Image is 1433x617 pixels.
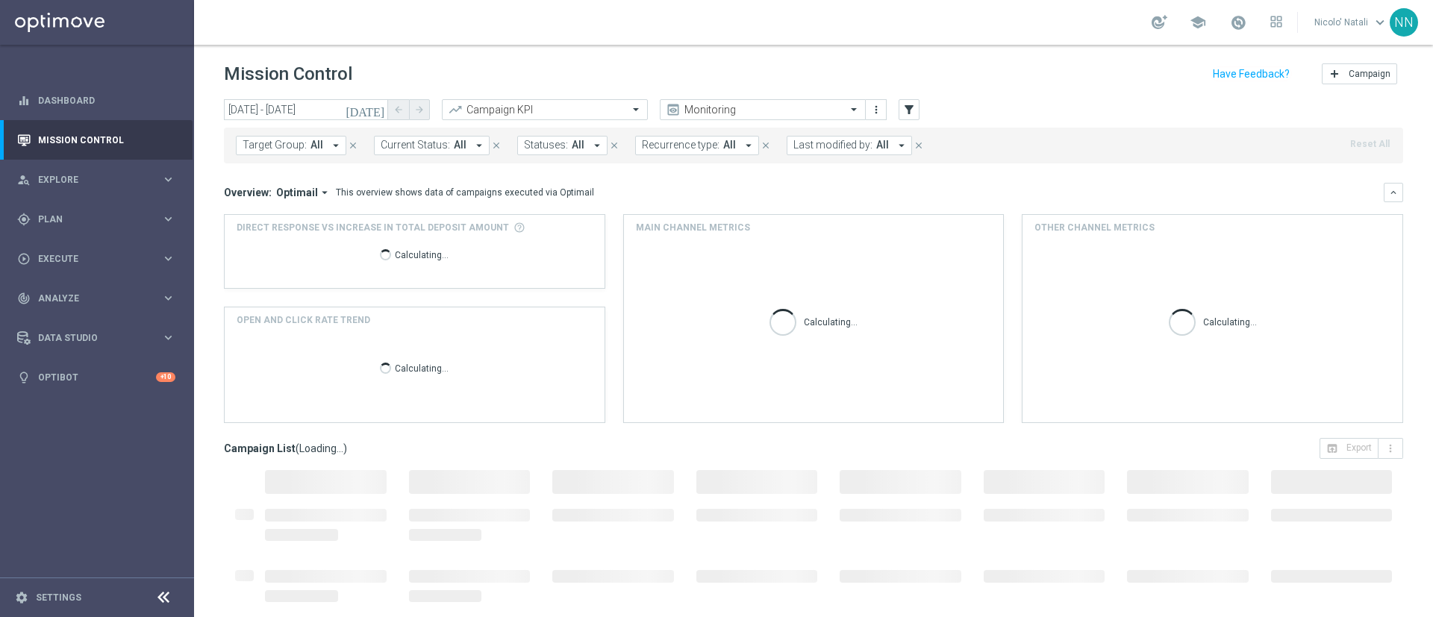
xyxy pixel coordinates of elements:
i: close [348,140,358,151]
div: This overview shows data of campaigns executed via Optimail [336,186,594,199]
button: close [490,137,503,154]
i: arrow_drop_down [318,186,331,199]
i: more_vert [1384,442,1396,454]
i: add [1329,68,1340,80]
button: add Campaign [1322,63,1397,84]
a: Mission Control [38,120,175,160]
input: Select date range [224,99,388,120]
i: equalizer [17,94,31,107]
div: Analyze [17,292,161,305]
i: gps_fixed [17,213,31,226]
button: Last modified by: All arrow_drop_down [787,136,912,155]
span: Execute [38,254,161,263]
div: +10 [156,372,175,382]
i: close [761,140,771,151]
button: equalizer Dashboard [16,95,176,107]
button: track_changes Analyze keyboard_arrow_right [16,292,176,304]
span: Data Studio [38,333,161,342]
a: Dashboard [38,81,175,120]
button: Data Studio keyboard_arrow_right [16,332,176,344]
i: track_changes [17,292,31,305]
a: Nicolo' Natalikeyboard_arrow_down [1313,11,1390,34]
button: more_vert [869,101,884,119]
button: gps_fixed Plan keyboard_arrow_right [16,213,176,225]
h4: Other channel metrics [1034,221,1155,234]
span: All [454,139,466,151]
i: trending_up [448,102,463,117]
button: close [608,137,621,154]
p: Calculating... [395,247,449,261]
ng-select: Monitoring [660,99,866,120]
div: Explore [17,173,161,187]
div: Plan [17,213,161,226]
i: keyboard_arrow_right [161,251,175,266]
span: school [1190,14,1206,31]
div: lightbulb Optibot +10 [16,372,176,383]
div: Dashboard [17,81,175,120]
i: keyboard_arrow_right [161,172,175,187]
i: keyboard_arrow_down [1388,187,1399,198]
h3: Campaign List [224,442,347,455]
div: NN [1390,8,1418,37]
span: All [876,139,889,151]
button: open_in_browser Export [1320,438,1379,459]
h3: Overview: [224,186,272,199]
span: All [310,139,323,151]
button: Optimail arrow_drop_down [272,186,336,199]
button: Mission Control [16,134,176,146]
div: play_circle_outline Execute keyboard_arrow_right [16,253,176,265]
button: [DATE] [343,99,388,122]
button: Statuses: All arrow_drop_down [517,136,608,155]
i: keyboard_arrow_right [161,291,175,305]
p: Calculating... [804,314,858,328]
h1: Mission Control [224,63,352,85]
button: arrow_back [388,99,409,120]
button: Current Status: All arrow_drop_down [374,136,490,155]
ng-select: Campaign KPI [442,99,648,120]
span: All [723,139,736,151]
h4: Main channel metrics [636,221,750,234]
span: Current Status: [381,139,450,151]
span: Plan [38,215,161,224]
span: Last modified by: [793,139,872,151]
input: Have Feedback? [1213,69,1290,79]
multiple-options-button: Export to CSV [1320,442,1403,454]
i: lightbulb [17,371,31,384]
i: arrow_drop_down [472,139,486,152]
span: Recurrence type: [642,139,719,151]
p: Calculating... [1203,314,1257,328]
button: filter_alt [899,99,920,120]
button: more_vert [1379,438,1403,459]
button: arrow_forward [409,99,430,120]
i: keyboard_arrow_right [161,212,175,226]
span: Analyze [38,294,161,303]
i: arrow_drop_down [742,139,755,152]
button: keyboard_arrow_down [1384,183,1403,202]
a: Optibot [38,357,156,397]
button: close [346,137,360,154]
span: ) [343,442,347,455]
span: Optimail [276,186,318,199]
div: Mission Control [17,120,175,160]
i: arrow_drop_down [329,139,343,152]
i: more_vert [870,104,882,116]
i: filter_alt [902,103,916,116]
i: person_search [17,173,31,187]
div: Execute [17,252,161,266]
i: preview [666,102,681,117]
a: Settings [36,593,81,602]
span: Explore [38,175,161,184]
button: close [912,137,925,154]
div: Optibot [17,357,175,397]
span: Campaign [1349,69,1390,79]
i: close [609,140,619,151]
span: keyboard_arrow_down [1372,14,1388,31]
i: arrow_back [393,104,404,115]
button: person_search Explore keyboard_arrow_right [16,174,176,186]
button: Recurrence type: All arrow_drop_down [635,136,759,155]
span: Loading... [299,442,343,455]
